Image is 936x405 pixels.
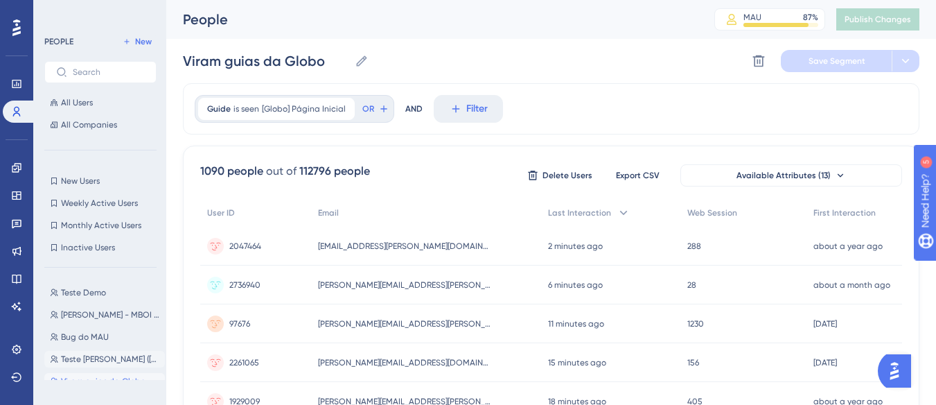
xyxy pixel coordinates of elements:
[813,319,837,329] time: [DATE]
[466,101,488,117] span: Filter
[803,12,818,23] div: 87 %
[299,163,370,180] div: 112796 people
[318,279,491,291] span: [PERSON_NAME][EMAIL_ADDRESS][PERSON_NAME][DOMAIN_NAME]
[318,357,491,368] span: [PERSON_NAME][EMAIL_ADDRESS][DOMAIN_NAME]
[736,170,831,181] span: Available Attributes (13)
[360,98,391,120] button: OR
[687,318,704,329] span: 1230
[262,103,346,114] span: [Globo] Página Inicial
[813,358,837,368] time: [DATE]
[809,55,865,67] span: Save Segment
[207,103,231,114] span: Guide
[61,354,159,365] span: Teste [PERSON_NAME] ([DATE])
[813,207,876,218] span: First Interaction
[61,287,106,298] span: Teste Demo
[44,329,165,345] button: Bug do MAU
[845,14,911,25] span: Publish Changes
[44,195,157,212] button: Weekly Active Users
[548,280,603,290] time: 6 minutes ago
[61,119,117,130] span: All Companies
[229,279,261,291] span: 2736940
[44,284,165,301] button: Teste Demo
[680,164,902,187] button: Available Attributes (13)
[44,373,165,390] button: Viram guias da Globo
[96,7,100,18] div: 5
[44,217,157,234] button: Monthly Active Users
[687,357,699,368] span: 156
[61,220,141,231] span: Monthly Active Users
[362,103,374,114] span: OR
[318,207,339,218] span: Email
[44,239,157,256] button: Inactive Users
[183,10,680,29] div: People
[200,163,263,180] div: 1090 people
[434,95,503,123] button: Filter
[233,103,259,114] span: is seen
[548,358,606,368] time: 15 minutes ago
[183,51,349,71] input: Segment Name
[548,241,603,251] time: 2 minutes ago
[44,36,73,47] div: PEOPLE
[616,170,660,181] span: Export CSV
[61,97,93,108] span: All Users
[548,207,611,218] span: Last Interaction
[61,198,138,209] span: Weekly Active Users
[318,241,491,252] span: [EMAIL_ADDRESS][PERSON_NAME][DOMAIN_NAME]
[61,242,115,253] span: Inactive Users
[687,279,696,291] span: 28
[266,163,297,180] div: out of
[44,307,165,323] button: [PERSON_NAME] - MBOI ([DATE])
[44,94,157,111] button: All Users
[33,3,87,20] span: Need Help?
[836,8,919,31] button: Publish Changes
[118,33,157,50] button: New
[229,318,250,329] span: 97676
[603,164,672,187] button: Export CSV
[61,376,145,387] span: Viram guias da Globo
[61,175,100,187] span: New Users
[207,207,235,218] span: User ID
[405,95,423,123] div: AND
[318,318,491,329] span: [PERSON_NAME][EMAIL_ADDRESS][PERSON_NAME][DOMAIN_NAME]
[878,350,919,392] iframe: UserGuiding AI Assistant Launcher
[229,357,259,368] span: 2261065
[229,241,261,252] span: 2047464
[44,351,165,368] button: Teste [PERSON_NAME] ([DATE])
[548,319,604,329] time: 11 minutes ago
[44,117,157,133] button: All Companies
[542,170,592,181] span: Delete Users
[44,173,157,189] button: New Users
[813,241,883,251] time: about a year ago
[781,50,892,72] button: Save Segment
[743,12,761,23] div: MAU
[61,331,109,343] span: Bug do MAU
[135,36,152,47] span: New
[687,241,701,252] span: 288
[525,164,594,187] button: Delete Users
[61,309,159,320] span: [PERSON_NAME] - MBOI ([DATE])
[687,207,737,218] span: Web Session
[73,67,145,77] input: Search
[813,280,890,290] time: about a month ago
